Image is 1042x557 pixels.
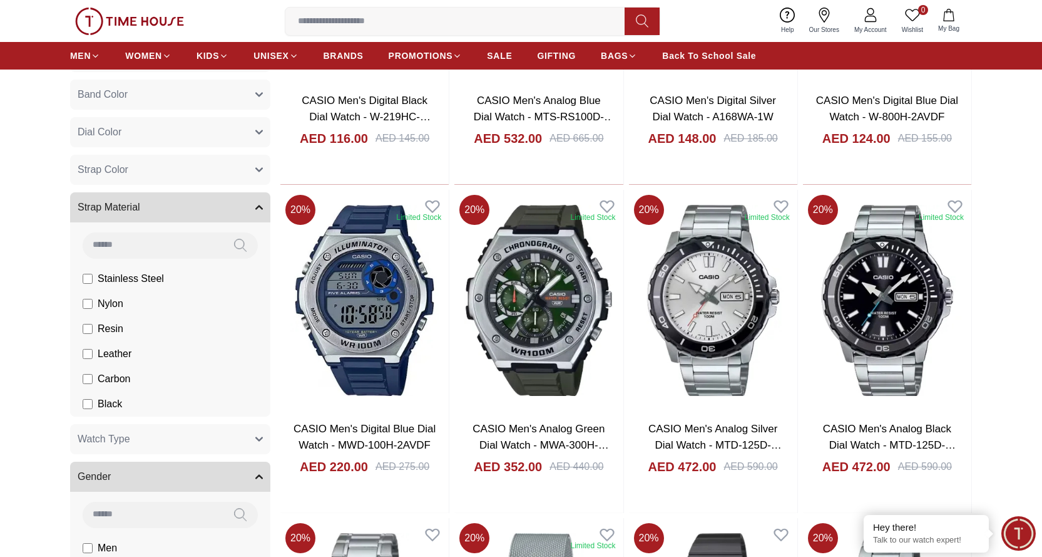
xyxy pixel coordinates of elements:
[98,541,117,556] span: Men
[83,274,93,284] input: Stainless Steel
[474,458,542,476] h4: AED 352.00
[197,49,219,62] span: KIDS
[454,190,623,411] img: CASIO Men's Analog Green Dial Watch - MWA-300H-3AVDF
[197,44,228,67] a: KIDS
[816,95,958,123] a: CASIO Men's Digital Blue Dial Watch - W-800H-2AVDF
[253,49,289,62] span: UNISEX
[634,523,664,553] span: 20 %
[459,195,489,225] span: 20 %
[745,212,790,222] div: Limited Stock
[98,346,131,362] span: Leather
[650,95,776,123] a: CASIO Men's Digital Silver Dial Watch - A168WA-1W
[70,44,100,67] a: MEN
[570,212,615,222] div: Limited Stock
[487,44,512,67] a: SALE
[70,192,270,222] button: Strap Material
[285,195,315,225] span: 20 %
[83,374,93,384] input: Carbon
[459,523,489,553] span: 20 %
[285,523,315,553] span: 20 %
[83,299,93,309] input: Nylon
[98,321,123,336] span: Resin
[83,543,93,553] input: Men
[375,131,429,146] div: AED 145.00
[98,271,164,286] span: Stainless Steel
[823,423,956,467] a: CASIO Men's Analog Black Dial Watch - MTD-125D-1A3VDF
[70,49,91,62] span: MEN
[389,44,462,67] a: PROMOTIONS
[601,44,637,67] a: BAGS
[601,49,628,62] span: BAGS
[70,462,270,492] button: Gender
[324,49,364,62] span: BRANDS
[78,469,111,484] span: Gender
[894,5,931,37] a: 0Wishlist
[98,296,123,311] span: Nylon
[375,459,429,474] div: AED 275.00
[648,130,717,147] h4: AED 148.00
[280,190,449,411] img: CASIO Men's Digital Blue Dial Watch - MWD-100H-2AVDF
[648,458,717,476] h4: AED 472.00
[873,521,979,534] div: Hey there!
[822,458,891,476] h4: AED 472.00
[723,459,777,474] div: AED 590.00
[822,130,891,147] h4: AED 124.00
[474,95,615,138] a: CASIO Men's Analog Blue Dial Watch - MTS-RS100D-2AVDF
[849,25,892,34] span: My Account
[302,95,431,138] a: CASIO Men's Digital Black Dial Watch - W-219HC-3BVDF
[396,212,441,222] div: Limited Stock
[487,49,512,62] span: SALE
[253,44,298,67] a: UNISEX
[70,117,270,147] button: Dial Color
[70,155,270,185] button: Strap Color
[83,399,93,409] input: Black
[537,44,576,67] a: GIFTING
[776,25,799,34] span: Help
[78,87,128,102] span: Band Color
[1001,516,1036,551] div: Chat Widget
[803,190,971,411] img: CASIO Men's Analog Black Dial Watch - MTD-125D-1A3VDF
[774,5,802,37] a: Help
[802,5,847,37] a: Our Stores
[808,195,838,225] span: 20 %
[537,49,576,62] span: GIFTING
[474,130,542,147] h4: AED 532.00
[70,80,270,110] button: Band Color
[570,541,615,551] div: Limited Stock
[931,6,967,36] button: My Bag
[808,523,838,553] span: 20 %
[98,397,122,412] span: Black
[648,423,782,467] a: CASIO Men's Analog Silver Dial Watch - MTD-125D-7AVDF
[898,459,952,474] div: AED 590.00
[662,44,756,67] a: Back To School Sale
[324,44,364,67] a: BRANDS
[898,131,952,146] div: AED 155.00
[83,324,93,334] input: Resin
[662,49,756,62] span: Back To School Sale
[918,5,928,15] span: 0
[300,458,368,476] h4: AED 220.00
[78,125,121,140] span: Dial Color
[549,459,603,474] div: AED 440.00
[933,24,964,33] span: My Bag
[629,190,797,411] img: CASIO Men's Analog Silver Dial Watch - MTD-125D-7AVDF
[78,432,130,447] span: Watch Type
[472,423,608,467] a: CASIO Men's Analog Green Dial Watch - MWA-300H-3AVDF
[919,212,964,222] div: Limited Stock
[389,49,453,62] span: PROMOTIONS
[873,535,979,546] p: Talk to our watch expert!
[300,130,368,147] h4: AED 116.00
[294,423,436,451] a: CASIO Men's Digital Blue Dial Watch - MWD-100H-2AVDF
[70,424,270,454] button: Watch Type
[804,25,844,34] span: Our Stores
[83,349,93,359] input: Leather
[78,200,140,215] span: Strap Material
[75,8,184,35] img: ...
[125,49,162,62] span: WOMEN
[723,131,777,146] div: AED 185.00
[549,131,603,146] div: AED 665.00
